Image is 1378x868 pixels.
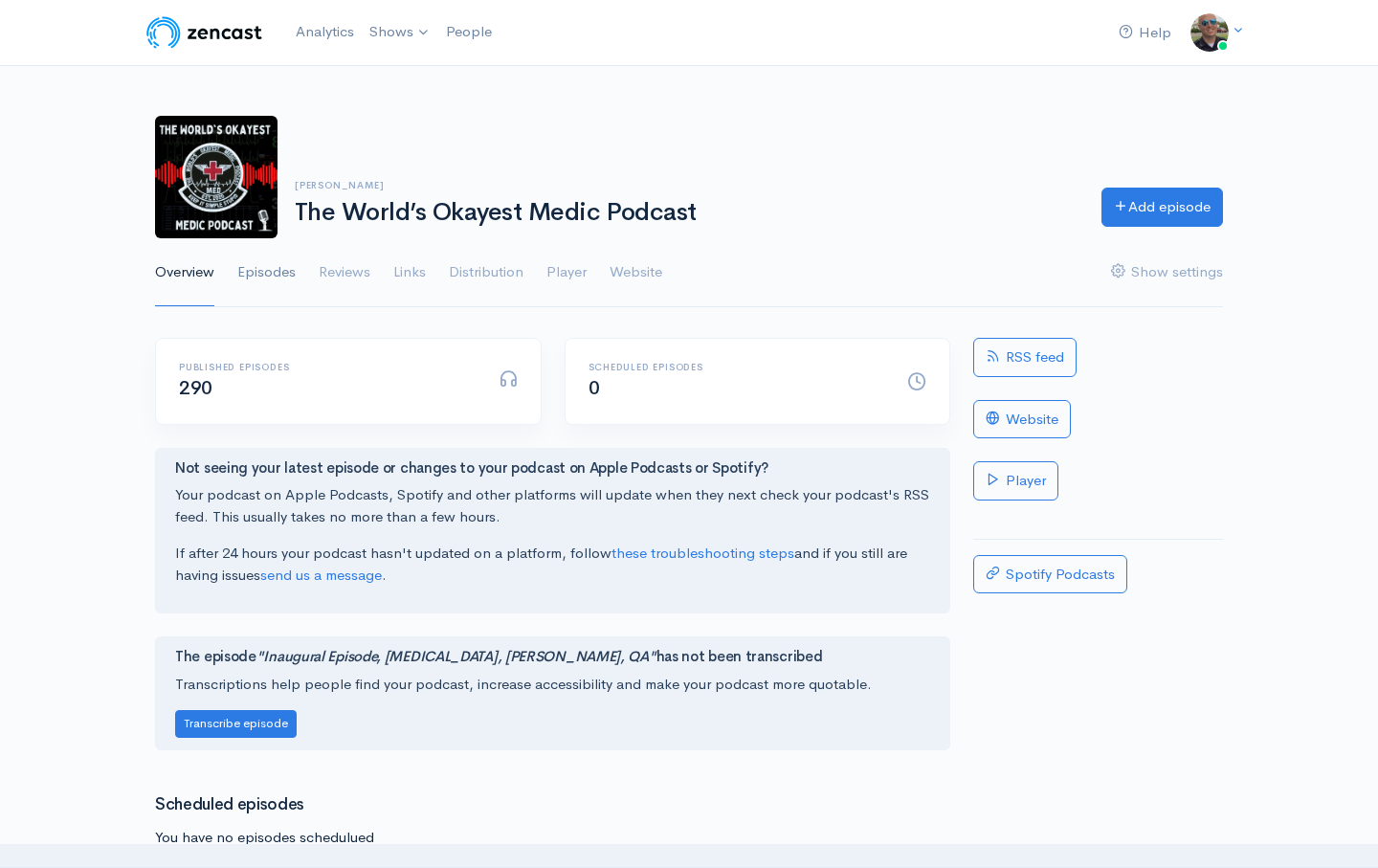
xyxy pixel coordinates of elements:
[179,362,476,372] h6: Published episodes
[973,461,1058,501] a: Player
[256,647,656,665] i: "Inaugural Episode, [MEDICAL_DATA], [PERSON_NAME], QA"
[362,11,438,54] a: Shows
[175,543,930,586] p: If after 24 hours your podcast hasn't updated on a platform, follow and if you still are having i...
[611,544,794,562] a: these troubleshooting steps
[179,376,212,400] span: 290
[438,11,500,53] a: People
[546,238,587,307] a: Player
[610,238,662,307] a: Website
[1101,188,1223,227] a: Add episode
[175,710,297,738] button: Transcribe episode
[175,460,930,477] h4: Not seeing your latest episode or changes to your podcast on Apple Podcasts or Spotify?
[155,238,214,307] a: Overview
[237,238,296,307] a: Episodes
[175,713,297,731] a: Transcribe episode
[319,238,370,307] a: Reviews
[1111,238,1223,307] a: Show settings
[295,199,1078,227] h1: The World’s Okayest Medic Podcast
[175,484,930,527] p: Your podcast on Apple Podcasts, Spotify and other platforms will update when they next check your...
[973,338,1077,377] a: RSS feed
[1111,12,1179,54] a: Help
[973,400,1071,439] a: Website
[155,796,950,814] h3: Scheduled episodes
[295,180,1078,190] h6: [PERSON_NAME]
[260,566,382,584] a: send us a message
[589,376,600,400] span: 0
[288,11,362,53] a: Analytics
[175,649,930,665] h4: The episode has not been transcribed
[175,674,930,696] p: Transcriptions help people find your podcast, increase accessibility and make your podcast more q...
[393,238,426,307] a: Links
[449,238,523,307] a: Distribution
[144,13,265,52] img: ZenCast Logo
[155,827,950,849] p: You have no episodes schedulued
[589,362,885,372] h6: Scheduled episodes
[1190,13,1229,52] img: ...
[973,555,1127,594] a: Spotify Podcasts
